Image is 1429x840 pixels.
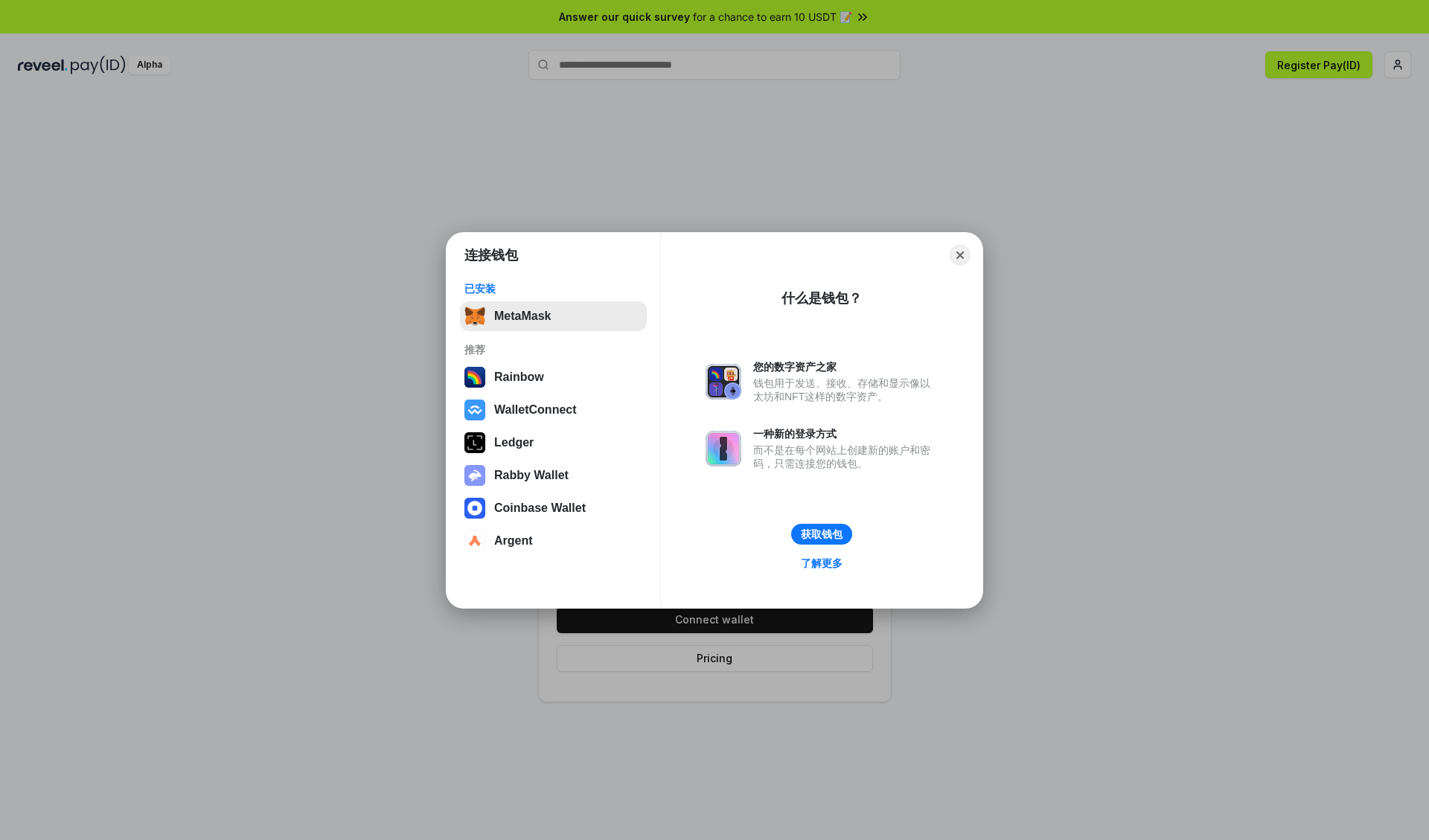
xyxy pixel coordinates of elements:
[464,432,485,453] img: svg+xml,%3Csvg%20xmlns%3D%22http%3A%2F%2Fwww.w3.org%2F2000%2Fsvg%22%20width%3D%2228%22%20height%3...
[781,289,862,307] div: 什么是钱包？
[464,343,642,356] div: 推荐
[460,526,647,556] button: Argent
[464,530,485,551] img: svg+xml,%3Csvg%20width%3D%2228%22%20height%3D%2228%22%20viewBox%3D%220%200%2028%2028%22%20fill%3D...
[801,528,843,541] div: 获取钱包
[494,371,544,384] div: Rainbow
[460,428,647,458] button: Ledger
[464,282,642,295] div: 已安装
[494,310,551,323] div: MetaMask
[460,395,647,425] button: WalletConnect
[464,246,518,264] h1: 连接钱包
[460,461,647,490] button: Rabby Wallet
[494,501,586,515] div: Coinbase Wallet
[464,465,485,486] img: svg+xml,%3Csvg%20xmlns%3D%22http%3A%2F%2Fwww.w3.org%2F2000%2Fsvg%22%20fill%3D%22none%22%20viewBox...
[950,245,971,266] button: Close
[791,524,852,545] button: 获取钱包
[753,360,938,373] div: 您的数字资产之家
[464,498,485,519] img: svg+xml,%3Csvg%20width%3D%2228%22%20height%3D%2228%22%20viewBox%3D%220%200%2028%2028%22%20fill%3D...
[494,534,533,548] div: Argent
[753,427,938,440] div: 一种新的登录方式
[494,403,577,417] div: WalletConnect
[494,436,534,449] div: Ledger
[460,362,647,392] button: Rainbow
[464,306,485,327] img: svg+xml,%3Csvg%20fill%3D%22none%22%20height%3D%2233%22%20viewBox%3D%220%200%2035%2033%22%20width%...
[460,301,647,331] button: MetaMask
[464,367,485,388] img: svg+xml,%3Csvg%20width%3D%22120%22%20height%3D%22120%22%20viewBox%3D%220%200%20120%20120%22%20fil...
[792,554,851,573] a: 了解更多
[464,400,485,420] img: svg+xml,%3Csvg%20width%3D%2228%22%20height%3D%2228%22%20viewBox%3D%220%200%2028%2028%22%20fill%3D...
[460,493,647,523] button: Coinbase Wallet
[753,443,938,470] div: 而不是在每个网站上创建新的账户和密码，只需连接您的钱包。
[706,431,741,467] img: svg+xml,%3Csvg%20xmlns%3D%22http%3A%2F%2Fwww.w3.org%2F2000%2Fsvg%22%20fill%3D%22none%22%20viewBox...
[753,376,938,403] div: 钱包用于发送、接收、存储和显示像以太坊和NFT这样的数字资产。
[801,557,843,570] div: 了解更多
[494,469,569,482] div: Rabby Wallet
[706,364,741,400] img: svg+xml,%3Csvg%20xmlns%3D%22http%3A%2F%2Fwww.w3.org%2F2000%2Fsvg%22%20fill%3D%22none%22%20viewBox...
